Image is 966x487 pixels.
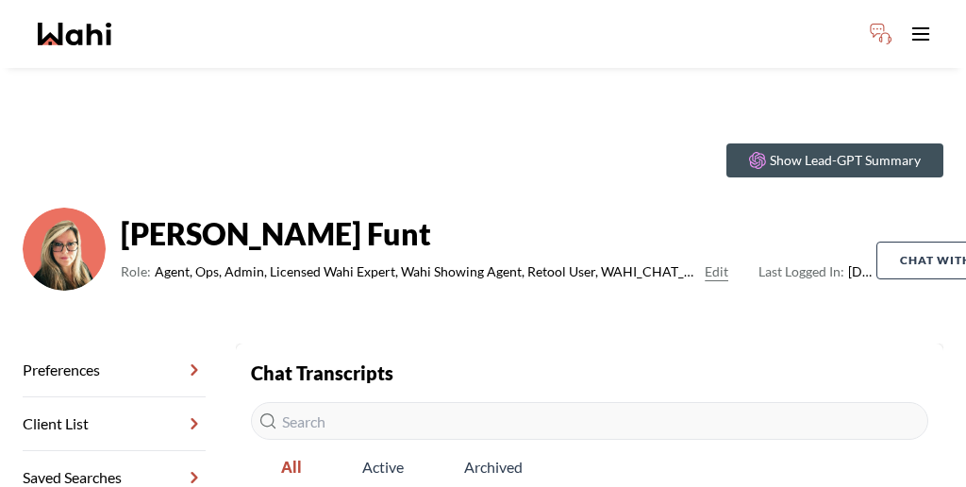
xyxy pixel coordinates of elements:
[23,344,206,397] a: Preferences
[38,23,111,45] a: Wahi homepage
[155,260,697,283] span: Agent, Ops, Admin, Licensed Wahi Expert, Wahi Showing Agent, Retool User, WAHI_CHAT_MODERATOR
[251,402,928,440] input: Search
[705,260,728,283] button: Edit
[121,215,876,253] strong: [PERSON_NAME] Funt
[726,143,943,177] button: Show Lead-GPT Summary
[251,361,393,384] strong: Chat Transcripts
[23,208,106,291] img: ef0591e0ebeb142b.png
[251,447,332,487] span: All
[758,260,876,283] span: [DATE]
[758,263,844,279] span: Last Logged In:
[23,397,206,451] a: Client List
[121,260,151,283] span: Role:
[770,151,921,170] p: Show Lead-GPT Summary
[434,447,553,487] span: Archived
[332,447,434,487] span: Active
[902,15,940,53] button: Toggle open navigation menu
